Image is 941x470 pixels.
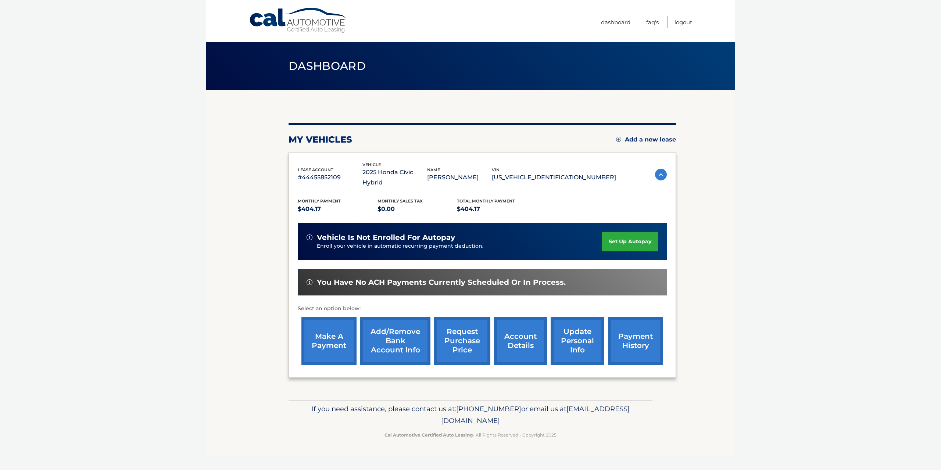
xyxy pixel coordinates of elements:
p: $404.17 [457,204,537,214]
a: Logout [675,16,692,28]
strong: Cal Automotive Certified Auto Leasing [384,432,473,438]
h2: my vehicles [289,134,352,145]
p: 2025 Honda Civic Hybrid [362,167,427,188]
span: Monthly sales Tax [378,198,423,204]
a: payment history [608,317,663,365]
p: $404.17 [298,204,378,214]
p: - All Rights Reserved - Copyright 2025 [293,431,648,439]
p: If you need assistance, please contact us at: or email us at [293,403,648,427]
img: accordion-active.svg [655,169,667,180]
p: [PERSON_NAME] [427,172,492,183]
span: vehicle is not enrolled for autopay [317,233,455,242]
span: Total Monthly Payment [457,198,515,204]
a: request purchase price [434,317,490,365]
p: $0.00 [378,204,457,214]
span: name [427,167,440,172]
a: make a payment [301,317,357,365]
p: [US_VEHICLE_IDENTIFICATION_NUMBER] [492,172,616,183]
span: vehicle [362,162,381,167]
a: update personal info [551,317,604,365]
a: Cal Automotive [249,7,348,33]
span: Dashboard [289,59,366,73]
span: You have no ACH payments currently scheduled or in process. [317,278,566,287]
a: set up autopay [602,232,658,251]
span: [PHONE_NUMBER] [456,405,521,413]
img: add.svg [616,137,621,142]
a: FAQ's [646,16,659,28]
p: Select an option below: [298,304,667,313]
span: Monthly Payment [298,198,341,204]
span: vin [492,167,500,172]
a: Dashboard [601,16,630,28]
a: account details [494,317,547,365]
p: Enroll your vehicle in automatic recurring payment deduction. [317,242,602,250]
span: [EMAIL_ADDRESS][DOMAIN_NAME] [441,405,630,425]
a: Add/Remove bank account info [360,317,430,365]
a: Add a new lease [616,136,676,143]
span: lease account [298,167,333,172]
p: #44455852109 [298,172,362,183]
img: alert-white.svg [307,279,312,285]
img: alert-white.svg [307,234,312,240]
